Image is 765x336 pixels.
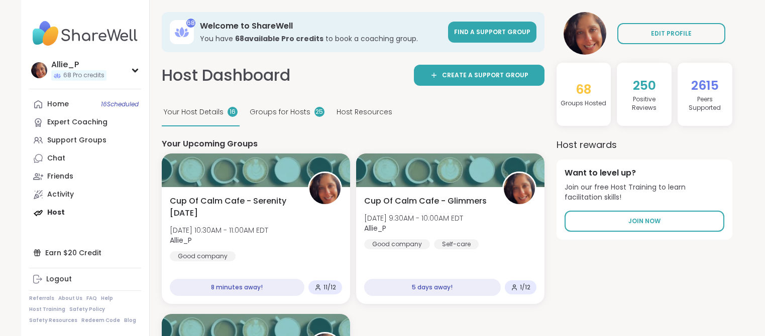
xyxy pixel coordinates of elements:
span: [DATE] 9:30AM - 10:00AM EDT [364,213,463,223]
span: 1 / 12 [520,283,530,291]
div: Good company [364,239,430,249]
img: Allie_P [504,173,535,204]
a: EDIT PROFILE [617,23,725,44]
a: Help [101,295,113,302]
img: Allie_P [31,62,47,78]
span: Groups for Hosts [250,107,310,117]
a: Home16Scheduled [29,95,141,113]
div: 25 [314,107,324,117]
span: EDIT PROFILE [651,29,692,38]
div: Chat [47,153,65,163]
h4: Groups Hosted [561,99,606,108]
img: Allie_P [309,173,341,204]
a: Friends [29,167,141,186]
span: Join Now [628,217,661,226]
span: 2615 [691,77,719,94]
span: Your Host Details [164,107,224,117]
a: Safety Policy [69,306,105,313]
span: Cup Of Calm Cafe - Serenity [DATE] [170,195,297,219]
span: Create a support group [442,71,528,80]
h1: Host Dashboard [162,64,290,87]
h3: You have to book a coaching group. [200,34,442,44]
div: Self-care [434,239,479,249]
img: ShareWell Nav Logo [29,16,141,51]
a: About Us [58,295,82,302]
b: Allie_P [170,235,192,245]
a: Logout [29,270,141,288]
span: Find a support group [454,28,530,36]
span: 11 / 12 [323,283,336,291]
a: Chat [29,149,141,167]
a: Safety Resources [29,317,77,324]
div: Earn $20 Credit [29,244,141,262]
a: Blog [124,317,136,324]
div: Expert Coaching [47,117,107,127]
a: FAQ [86,295,97,302]
div: 68 [186,19,195,28]
div: 5 days away! [364,279,501,296]
a: Expert Coaching [29,113,141,131]
b: Allie_P [364,223,386,233]
div: Good company [170,251,236,261]
img: Allie_P [564,12,606,55]
a: Find a support group [448,22,536,43]
div: 16 [228,107,238,117]
a: Host Training [29,306,65,313]
h4: Your Upcoming Groups [162,138,544,149]
a: Support Groups [29,131,141,149]
a: Redeem Code [81,317,120,324]
b: 68 available Pro credit s [235,34,323,44]
span: Host Resources [337,107,392,117]
span: Cup Of Calm Cafe - Glimmers [364,195,487,207]
span: 16 Scheduled [101,100,139,108]
a: Activity [29,186,141,204]
div: Friends [47,172,73,182]
span: 68 Pro credits [63,71,104,80]
h4: Want to level up? [565,167,724,179]
a: Create a support group [414,65,544,86]
a: Join Now [565,211,724,232]
div: Logout [46,274,72,284]
div: Activity [47,190,74,200]
span: 68 [576,81,591,98]
span: Join our free Host Training to learn facilitation skills! [565,183,724,202]
span: [DATE] 10:30AM - 11:00AM EDT [170,225,268,235]
div: Support Groups [47,135,106,145]
div: Home [47,99,69,109]
div: 8 minutes away! [170,279,304,296]
a: Referrals [29,295,54,302]
h3: Host rewards [557,138,732,151]
span: 250 [633,77,656,94]
h4: Positive Review s [621,95,668,112]
div: Allie_P [51,59,106,70]
h3: Welcome to ShareWell [200,21,442,32]
h4: Peers Supported [682,95,728,112]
